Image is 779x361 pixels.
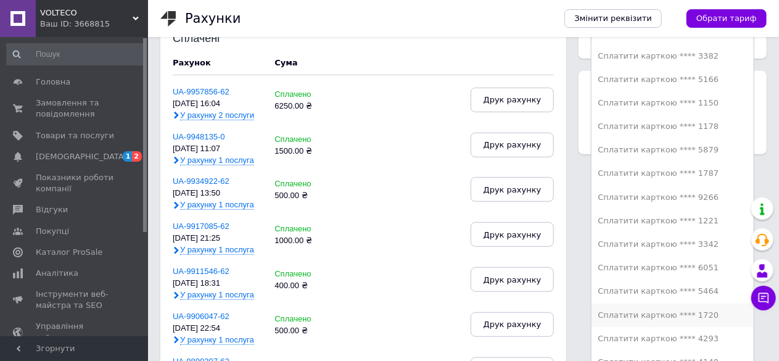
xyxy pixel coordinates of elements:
span: Змінити реквізити [574,13,652,24]
div: Сплатити карткою **** 1787 [598,168,748,179]
span: Друк рахунку [484,320,542,329]
div: Сплатити карткою **** 1720 [598,310,748,321]
span: Аналітика [36,268,78,279]
span: У рахунку 1 послуга [180,156,254,165]
div: Сплачено [274,90,336,99]
div: Сплатити карткою **** 3382 [598,51,748,62]
span: Друк рахунку [484,185,542,194]
span: Показники роботи компанії [36,172,114,194]
a: Змінити реквізити [564,9,662,28]
div: Сплачено [274,180,336,189]
span: У рахунку 2 послуги [180,110,254,120]
span: 1 [123,151,133,162]
div: Сплачені [173,33,253,45]
button: Чат з покупцем [751,286,776,310]
div: Сплатити карткою **** 5879 [598,144,748,156]
span: Інструменти веб-майстра та SEO [36,289,114,311]
span: У рахунку 1 послуга [180,290,254,300]
div: Сплатити карткою **** 4293 [598,333,748,344]
span: Відгуки [36,204,68,215]
a: UA-9948135-0 [173,132,225,141]
div: [DATE] 18:31 [173,279,262,288]
div: 500.00 ₴ [274,191,336,201]
div: 1500.00 ₴ [274,147,336,156]
span: У рахунку 1 послуга [180,200,254,210]
a: Обрати тариф [686,9,767,28]
a: UA-9917085-62 [173,222,229,231]
div: Сплачено [274,270,336,279]
div: Ваш ID: 3668815 [40,19,148,30]
a: UA-9911546-62 [173,267,229,276]
div: Сплатити карткою **** 1221 [598,215,748,226]
span: У рахунку 1 послуга [180,335,254,345]
div: Сплатити карткою **** 6051 [598,262,748,273]
a: UA-9906047-62 [173,312,229,321]
span: Замовлення та повідомлення [36,98,114,120]
div: Сплачено [274,315,336,324]
span: Головна [36,77,70,88]
button: Друк рахунку [471,133,554,157]
span: Товари та послуги [36,130,114,141]
div: Сплатити карткою **** 1150 [598,98,748,109]
div: 500.00 ₴ [274,326,336,336]
div: [DATE] 11:07 [173,144,262,154]
div: 1000.00 ₴ [274,236,336,246]
a: UA-9934922-62 [173,176,229,186]
button: Друк рахунку [471,222,554,247]
span: Покупці [36,226,69,237]
span: Друк рахунку [484,275,542,284]
span: У рахунку 1 послуга [180,245,254,255]
span: VOLTECO [40,7,133,19]
div: 400.00 ₴ [274,281,336,291]
div: Сплатити карткою **** 5166 [598,74,748,85]
span: Друк рахунку [484,95,542,104]
div: [DATE] 13:50 [173,189,262,198]
span: Управління сайтом [36,321,114,343]
span: Каталог ProSale [36,247,102,258]
div: [DATE] 22:54 [173,324,262,333]
div: Сплатити карткою **** 1178 [598,121,748,132]
input: Пошук [6,43,146,65]
span: Друк рахунку [484,140,542,149]
button: Друк рахунку [471,312,554,337]
div: Сплачено [274,225,336,234]
div: [DATE] 21:25 [173,234,262,243]
div: Cума [274,57,297,68]
div: Сплатити карткою **** 9266 [598,192,748,203]
button: Друк рахунку [471,177,554,202]
span: Друк рахунку [484,230,542,239]
div: Рахунок [173,57,262,68]
span: 2 [132,151,142,162]
div: Сплатити карткою **** 3342 [598,239,748,250]
span: [DEMOGRAPHIC_DATA] [36,151,127,162]
button: Друк рахунку [471,88,554,112]
a: UA-9957856-62 [173,87,229,96]
button: Друк рахунку [471,267,554,292]
div: [DATE] 16:04 [173,99,262,109]
span: Обрати тариф [696,13,757,24]
div: 6250.00 ₴ [274,102,336,111]
div: Сплачено [274,135,336,144]
div: Сплатити карткою **** 5464 [598,286,748,297]
h1: Рахунки [185,11,241,26]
